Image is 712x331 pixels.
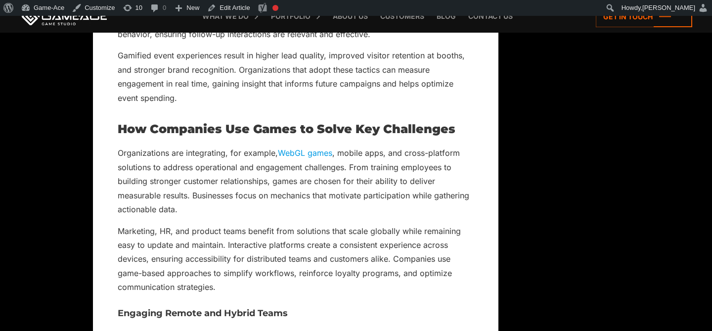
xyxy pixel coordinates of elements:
[278,148,332,158] a: WebGL games
[272,5,278,11] div: Focus keyphrase not set
[596,6,692,27] a: Get in touch
[118,48,474,105] p: Gamified event experiences result in higher lead quality, improved visitor retention at booths, a...
[118,224,474,294] p: Marketing, HR, and product teams benefit from solutions that scale globally while remaining easy ...
[118,309,474,319] h3: Engaging Remote and Hybrid Teams
[118,123,474,136] h2: How Companies Use Games to Solve Key Challenges
[118,146,474,216] p: Organizations are integrating, for example, , mobile apps, and cross-platform solutions to addres...
[642,4,695,11] span: [PERSON_NAME]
